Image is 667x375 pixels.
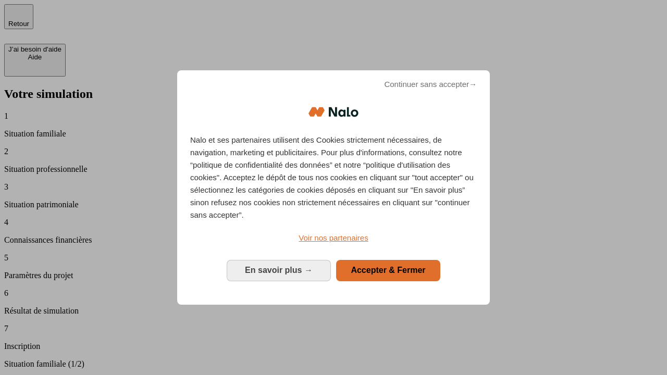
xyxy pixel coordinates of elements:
[308,96,359,128] img: Logo
[227,260,331,281] button: En savoir plus: Configurer vos consentements
[336,260,440,281] button: Accepter & Fermer: Accepter notre traitement des données et fermer
[245,266,313,274] span: En savoir plus →
[351,266,425,274] span: Accepter & Fermer
[190,232,477,244] a: Voir nos partenaires
[299,233,368,242] span: Voir nos partenaires
[384,78,477,91] span: Continuer sans accepter→
[177,70,490,304] div: Bienvenue chez Nalo Gestion du consentement
[190,134,477,221] p: Nalo et ses partenaires utilisent des Cookies strictement nécessaires, de navigation, marketing e...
